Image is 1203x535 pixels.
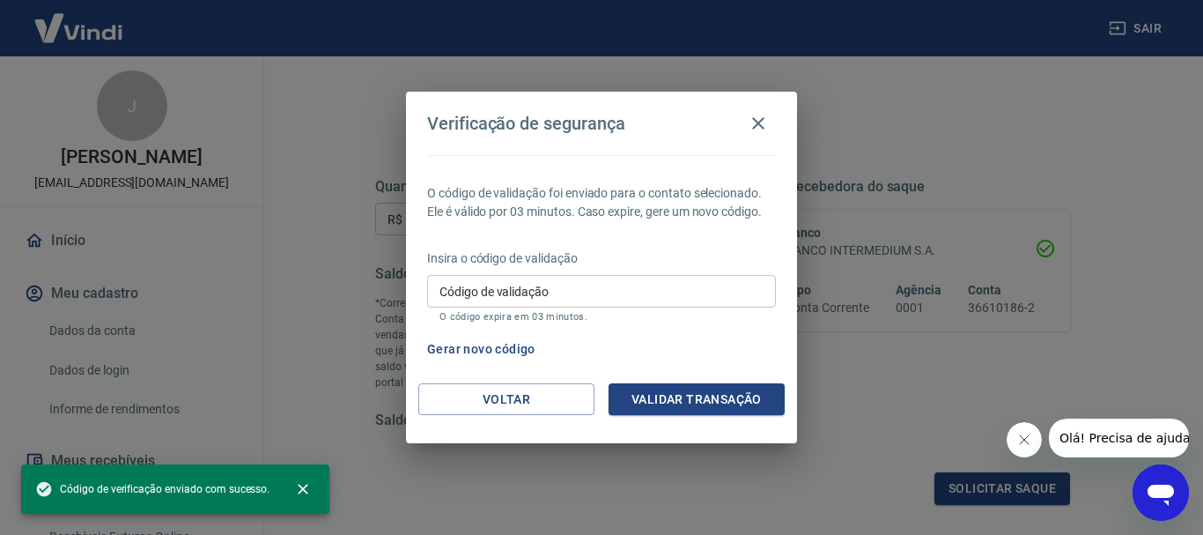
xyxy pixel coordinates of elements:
span: Código de verificação enviado com sucesso. [35,480,269,498]
p: O código expira em 03 minutos. [439,311,764,323]
iframe: Botão para abrir a janela de mensagens [1133,464,1189,521]
p: O código de validação foi enviado para o contato selecionado. Ele é válido por 03 minutos. Caso e... [427,184,776,221]
span: Olá! Precisa de ajuda? [11,12,148,26]
iframe: Fechar mensagem [1007,422,1042,457]
button: close [284,470,322,509]
button: Validar transação [609,383,785,416]
h4: Verificação de segurança [427,113,625,134]
button: Gerar novo código [420,333,542,366]
iframe: Mensagem da empresa [1049,419,1189,457]
p: Insira o código de validação [427,249,776,268]
button: Voltar [418,383,594,416]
